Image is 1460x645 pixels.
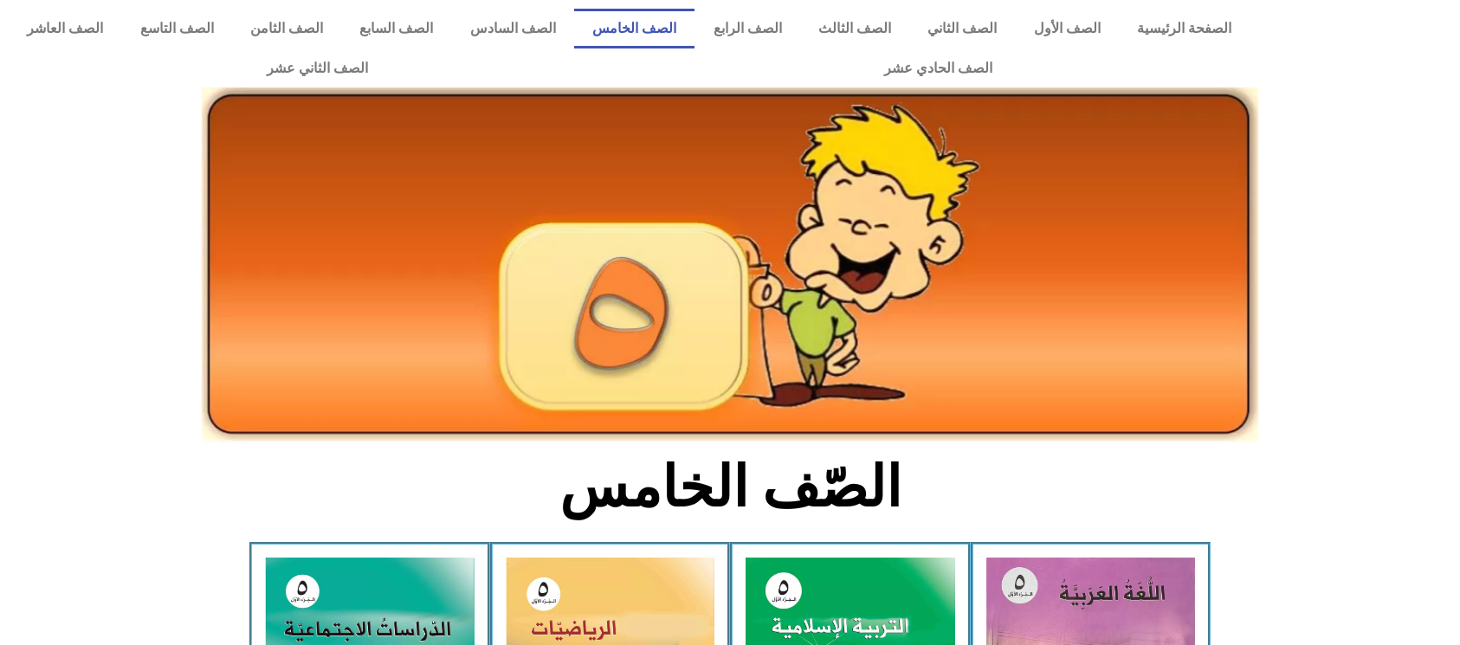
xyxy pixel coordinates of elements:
[626,48,1250,88] a: الصف الحادي عشر
[9,9,121,48] a: الصف العاشر
[574,9,694,48] a: الصف الخامس
[452,9,574,48] a: الصف السادس
[909,9,1015,48] a: الصف الثاني
[444,454,1017,521] h2: الصّف الخامس
[341,9,451,48] a: الصف السابع
[232,9,341,48] a: الصف الثامن
[1016,9,1119,48] a: الصف الأول
[1119,9,1250,48] a: الصفحة الرئيسية
[800,9,909,48] a: الصف الثالث
[9,48,626,88] a: الصف الثاني عشر
[121,9,231,48] a: الصف التاسع
[694,9,799,48] a: الصف الرابع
